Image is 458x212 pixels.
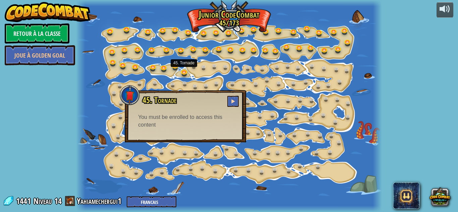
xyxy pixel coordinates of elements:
[437,2,453,18] button: Ajuster le volume
[54,196,62,206] span: 14
[5,2,91,22] img: CodeCombat - Learn how to code by playing a game
[138,114,233,129] div: You must be enrolled to access this content
[227,96,239,107] button: Jouer
[142,94,176,106] span: 45. Tornade
[5,23,69,44] a: Retour à la Classe
[34,196,52,207] span: Niveau
[16,196,33,206] span: 1441
[5,45,75,65] a: Joue à Golden Goal
[77,196,123,206] a: Yahiamechergui1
